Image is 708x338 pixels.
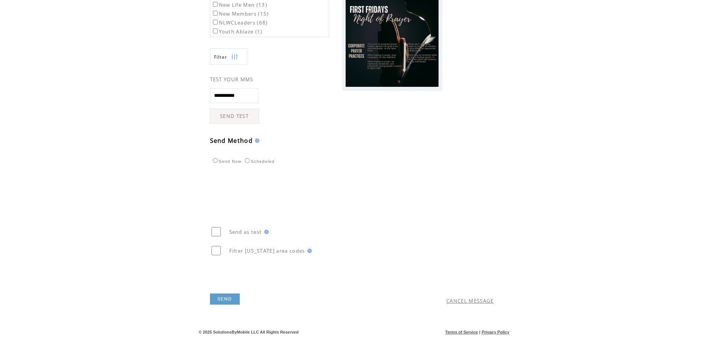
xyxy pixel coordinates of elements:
[482,330,510,334] a: Privacy Policy
[305,249,312,253] img: help.gif
[245,158,250,163] input: Scheduled
[213,2,218,7] input: New Life Men (13)
[199,330,299,334] span: © 2025 SolutionsByMobile LLC All Rights Reserved
[214,54,227,60] span: Show filters
[262,230,269,234] img: help.gif
[445,330,478,334] a: Terms of Service
[210,137,253,145] span: Send Method
[213,20,218,24] input: NLWCLeaders (68)
[211,19,268,26] label: NLWCLeaders (68)
[211,159,242,164] label: Send Now
[446,298,494,304] a: CANCEL MESSAGE
[229,229,262,235] span: Send as test
[211,28,263,35] label: Youth Ablaze (1)
[210,293,240,305] a: SEND
[229,247,305,254] span: Filter [US_STATE] area codes
[253,138,259,143] img: help.gif
[213,29,218,33] input: Youth Ablaze (1)
[231,49,238,65] img: filters.png
[479,330,480,334] span: |
[211,1,268,8] label: New Life Men (13)
[243,159,275,164] label: Scheduled
[210,48,247,65] a: Filter
[213,11,218,16] input: New Members (15)
[213,158,218,163] input: Send Now
[211,10,269,17] label: New Members (15)
[210,109,259,124] a: SEND TEST
[210,76,253,83] span: TEST YOUR MMS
